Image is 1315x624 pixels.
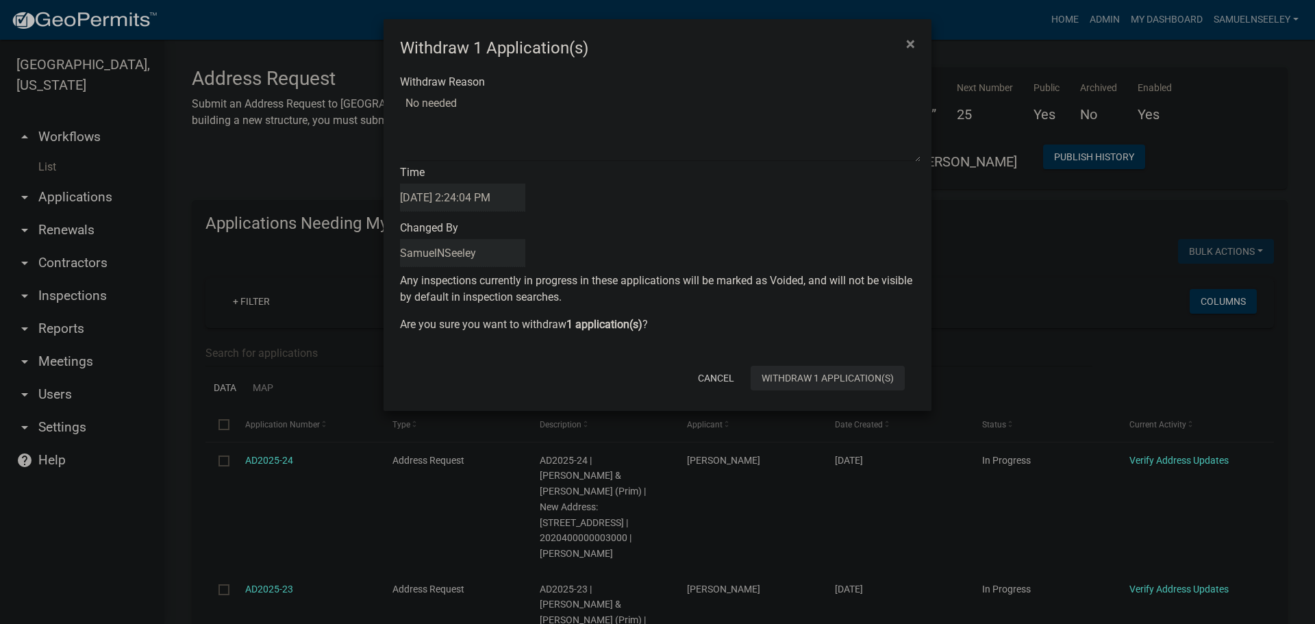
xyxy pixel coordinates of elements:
label: Changed By [400,223,525,267]
input: DateTime [400,184,525,212]
p: Are you sure you want to withdraw ? [400,316,915,333]
h4: Withdraw 1 Application(s) [400,36,588,60]
button: Withdraw 1 Application(s) [751,366,905,390]
b: 1 application(s) [566,318,642,331]
input: BulkActionUser [400,239,525,267]
label: Time [400,167,525,212]
button: Cancel [687,366,745,390]
span: × [906,34,915,53]
label: Withdraw Reason [400,77,485,88]
textarea: Withdraw Reason [405,93,920,162]
button: Close [895,25,926,63]
p: Any inspections currently in progress in these applications will be marked as Voided, and will no... [400,273,915,305]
